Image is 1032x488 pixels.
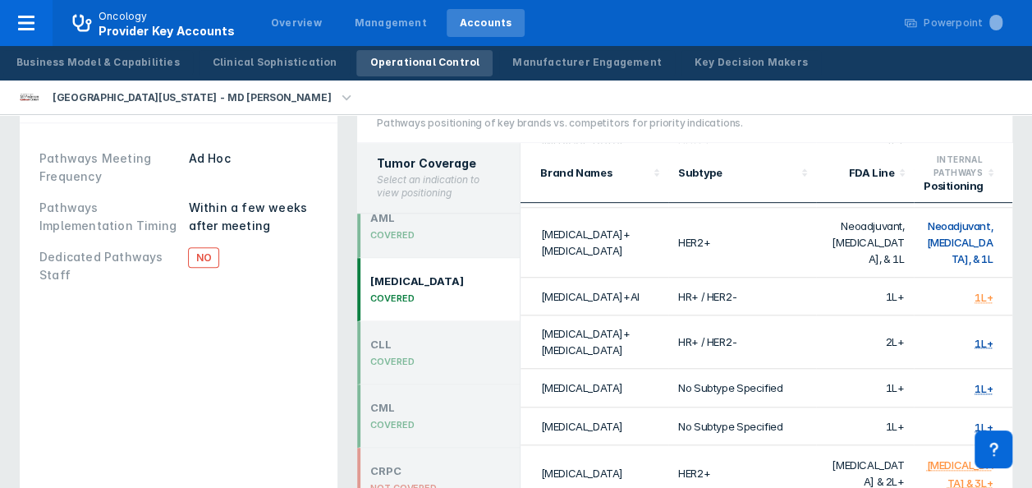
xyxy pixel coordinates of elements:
div: Ad Hoc [188,150,318,186]
div: Contact Support [975,430,1012,468]
td: HR+ / HER2- [668,315,816,369]
div: Manufacturer Engagement [512,55,662,70]
div: CML [370,401,414,414]
div: Accounts [460,16,512,30]
td: 1L+ [816,407,915,445]
div: [GEOGRAPHIC_DATA][US_STATE] - MD [PERSON_NAME] [46,86,337,109]
div: COVERED [370,292,464,304]
div: COVERED [370,229,414,241]
div: AML [370,211,414,224]
div: Management [355,16,427,30]
h2: Tumor Coverage [377,156,501,170]
a: Operational Control [356,50,493,76]
p: Oncology [99,9,148,24]
div: Business Model & Capabilities [16,55,180,70]
a: Clinical Sophistication [200,50,351,76]
div: Subtype [678,166,796,179]
td: Neoadjuvant, [MEDICAL_DATA], & 1L [816,208,915,278]
a: Accounts [447,9,525,37]
td: [MEDICAL_DATA]+[MEDICAL_DATA] [521,208,668,278]
a: Key Decision Makers [681,50,821,76]
td: No Subtype Specified [668,407,816,445]
div: Positioning [924,179,983,192]
td: HR+ / HER2- [668,278,816,315]
div: 1L+ [975,336,993,349]
td: [MEDICAL_DATA] [521,369,668,407]
div: Key Decision Makers [695,55,808,70]
a: Management [342,9,440,37]
span: Provider Key Accounts [99,24,235,38]
td: [MEDICAL_DATA]+[MEDICAL_DATA] [521,315,668,369]
div: Pathways Meeting Frequency [39,150,178,186]
div: Clinical Sophistication [213,55,337,70]
div: CRPC [370,464,437,477]
a: Business Model & Capabilities [3,50,193,76]
div: Within a few weeks after meeting [188,199,318,235]
h3: Select an indication to view positioning [377,173,501,200]
div: COVERED [370,419,414,430]
a: Manufacturer Engagement [499,50,675,76]
div: Pathways Implementation Timing [39,199,178,235]
td: Neoadjuvant, [MEDICAL_DATA], & 1L [914,208,1012,278]
a: Overview [258,9,335,37]
td: 1L+ [816,369,915,407]
div: Powerpoint [924,16,1002,30]
div: Operational Control [369,55,479,70]
div: Dedicated Pathways Staff [39,248,178,284]
img: md-anderson [20,93,39,101]
div: 1L+ [975,382,993,395]
td: No Subtype Specified [668,369,816,407]
div: Brand Names [540,166,649,179]
div: Internal Pathways [924,153,983,179]
td: [MEDICAL_DATA]+AI [521,278,668,315]
div: 1L+ [975,290,993,303]
td: HER2+ [668,208,816,278]
div: 1L+ [975,420,993,433]
div: Overview [271,16,322,30]
span: No [188,247,218,268]
td: 1L+ [816,278,915,315]
div: Pathways positioning of key brands vs. competitors for priority indications. [377,116,1001,131]
div: COVERED [370,356,414,367]
div: CLL [370,338,414,351]
div: FDA Line [826,166,895,179]
td: [MEDICAL_DATA] [521,407,668,445]
div: [MEDICAL_DATA] [370,274,464,288]
td: 2L+ [816,315,915,369]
